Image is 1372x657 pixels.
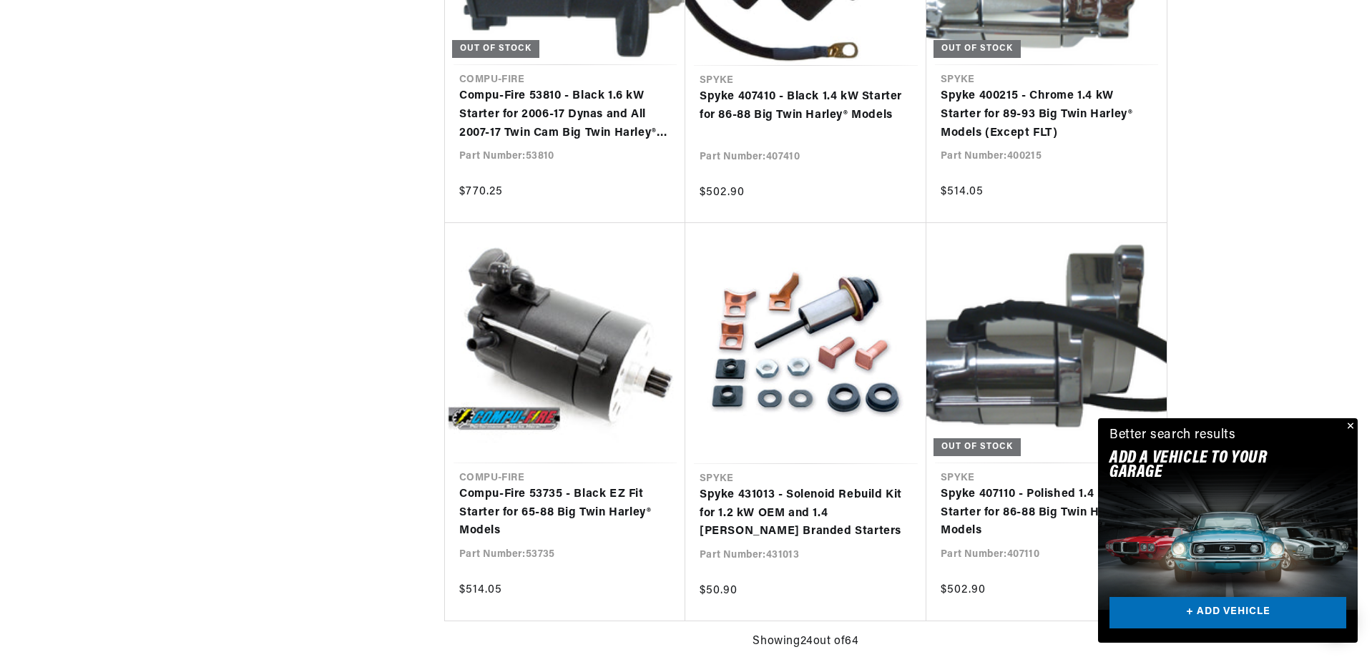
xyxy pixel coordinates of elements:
[941,87,1152,142] a: Spyke 400215 - Chrome 1.4 kW Starter for 89-93 Big Twin Harley® Models (Except FLT)
[1109,425,1236,446] div: Better search results
[700,88,912,124] a: Spyke 407410 - Black 1.4 kW Starter for 86-88 Big Twin Harley® Models
[700,486,912,541] a: Spyke 431013 - Solenoid Rebuild Kit for 1.2 kW OEM and 1.4 [PERSON_NAME] Branded Starters
[1109,597,1346,629] a: + ADD VEHICLE
[753,633,858,651] span: Showing 24 out of 64
[459,87,671,142] a: Compu-Fire 53810 - Black 1.6 kW Starter for 2006-17 Dynas and All 2007-17 Twin Cam Big Twin Harle...
[459,485,671,540] a: Compu-Fire 53735 - Black EZ Fit Starter for 65-88 Big Twin Harley® Models
[1341,418,1358,435] button: Close
[1109,451,1310,480] h2: Add A VEHICLE to your garage
[941,485,1152,540] a: Spyke 407110 - Polished 1.4 kW Starter for 86-88 Big Twin Harley® Models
